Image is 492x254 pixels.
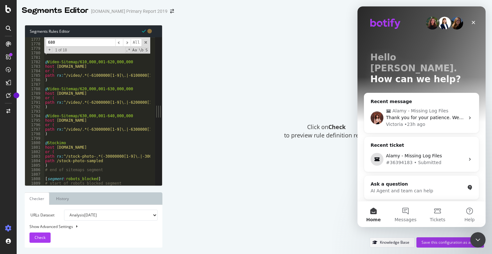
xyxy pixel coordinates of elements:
[46,47,53,52] span: Toggle Replace mode
[25,73,44,78] div: 1785
[357,6,486,227] iframe: Intercom live chat
[25,224,153,229] div: Show Advanced Settings
[328,123,346,131] strong: Check
[25,150,44,154] div: 1802
[29,232,51,243] button: Check
[25,51,44,55] div: 1780
[25,127,44,132] div: 1797
[25,69,44,73] div: 1784
[107,211,117,215] span: Help
[132,47,137,53] span: CaseSensitive Search
[25,42,44,46] div: 1778
[25,172,44,177] div: 1807
[25,64,44,69] div: 1783
[13,174,107,181] div: Ask a question
[25,37,44,42] div: 1777
[25,82,44,87] div: 1787
[142,28,146,34] span: Syntax is valid
[25,46,44,51] div: 1779
[25,181,44,186] div: 1809
[25,192,49,205] a: Checker
[25,145,44,150] div: 1801
[29,153,107,160] div: #36394183 • Submitted
[25,136,44,141] div: 1799
[32,195,64,221] button: Messages
[25,114,44,118] div: 1794
[35,235,45,240] span: Check
[25,100,44,105] div: 1791
[25,141,44,145] div: 1800
[25,105,44,109] div: 1792
[29,146,107,153] div: Alamy - Missing Log Files
[422,240,479,245] div: Save this configuration as active
[25,91,44,96] div: 1789
[13,92,19,98] div: Tooltip anchor
[25,78,44,82] div: 1786
[25,87,44,91] div: 1788
[25,154,44,159] div: 1803
[25,159,44,163] div: 1804
[370,237,415,248] button: Knowledge Base
[125,47,131,53] span: RegExp Search
[91,8,168,14] div: [DOMAIN_NAME] Primary Report 2019
[380,240,409,245] div: Knowledge Base
[25,168,44,172] div: 1806
[37,211,59,215] span: Messages
[96,195,128,221] button: Help
[64,195,96,221] button: Tickets
[25,109,44,114] div: 1793
[29,109,207,114] span: Thank you for your patience. We will try to get back to you as soon as possible.
[145,47,148,53] span: Search In Selection
[110,10,122,22] div: Close
[170,9,174,13] div: arrow-right-arrow-left
[25,210,59,221] label: URLs Dataset
[9,211,23,215] span: Home
[46,39,115,47] input: Search for
[284,123,369,139] span: Click on to preview rule definition result
[25,25,162,37] div: Segments Rules Editor
[47,115,68,121] div: • 23h ago
[131,39,142,47] span: Alt-Enter
[25,177,44,181] div: 1808
[25,163,44,168] div: 1805
[470,232,486,248] iframe: Intercom live chat
[29,115,45,121] div: Victoria
[370,240,415,245] a: Knowledge Base
[72,211,88,215] span: Tickets
[25,123,44,127] div: 1796
[25,55,44,60] div: 1781
[53,48,70,52] span: 1 of 18
[22,5,88,16] div: Segments Editor
[115,39,123,47] span: ​
[25,118,44,123] div: 1795
[13,136,115,144] div: Recent ticket
[13,181,107,188] div: AI Agent and team can help
[51,192,74,205] a: History
[6,169,122,193] div: Ask a questionAI Agent and team can help
[138,47,144,53] span: Whole Word Search
[147,28,152,34] span: You have unsaved modifications
[7,144,121,162] div: Alamy - Missing Log Files#36394183 • Submitted
[123,39,131,47] span: ​
[25,60,44,64] div: 1782
[25,96,44,100] div: 1790
[416,237,484,248] button: Save this configuration as active
[25,132,44,136] div: 1798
